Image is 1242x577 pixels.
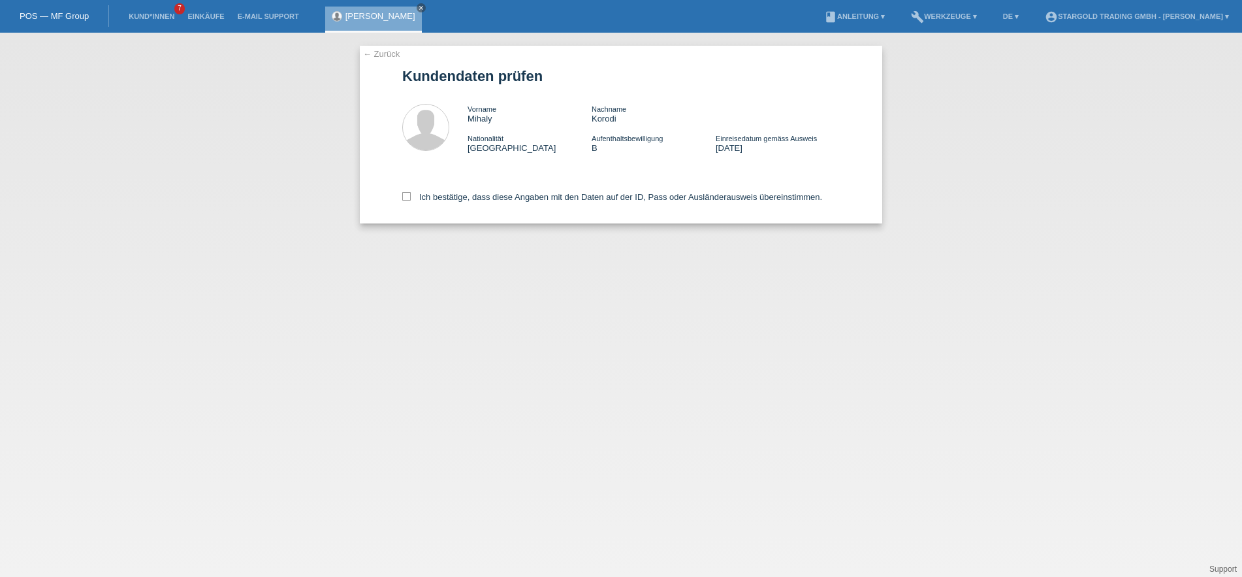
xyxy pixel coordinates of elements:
a: ← Zurück [363,49,400,59]
a: DE ▾ [996,12,1025,20]
span: Aufenthaltsbewilligung [592,135,663,142]
a: POS — MF Group [20,11,89,21]
i: build [911,10,924,24]
div: Mihaly [468,104,592,124]
label: Ich bestätige, dass diese Angaben mit den Daten auf der ID, Pass oder Ausländerausweis übereinsti... [402,192,822,202]
span: Nachname [592,105,626,113]
a: [PERSON_NAME] [345,11,415,21]
a: bookAnleitung ▾ [818,12,891,20]
div: Korodi [592,104,716,124]
div: [DATE] [716,133,840,153]
span: 7 [174,3,185,14]
a: Kund*innen [122,12,181,20]
h1: Kundendaten prüfen [402,68,840,84]
a: E-Mail Support [231,12,306,20]
a: Support [1209,565,1237,574]
i: close [418,5,424,11]
div: B [592,133,716,153]
i: book [824,10,837,24]
a: close [417,3,426,12]
span: Einreisedatum gemäss Ausweis [716,135,817,142]
div: [GEOGRAPHIC_DATA] [468,133,592,153]
a: Einkäufe [181,12,231,20]
a: account_circleStargold Trading GmbH - [PERSON_NAME] ▾ [1038,12,1235,20]
span: Nationalität [468,135,503,142]
a: buildWerkzeuge ▾ [904,12,983,20]
i: account_circle [1045,10,1058,24]
span: Vorname [468,105,496,113]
